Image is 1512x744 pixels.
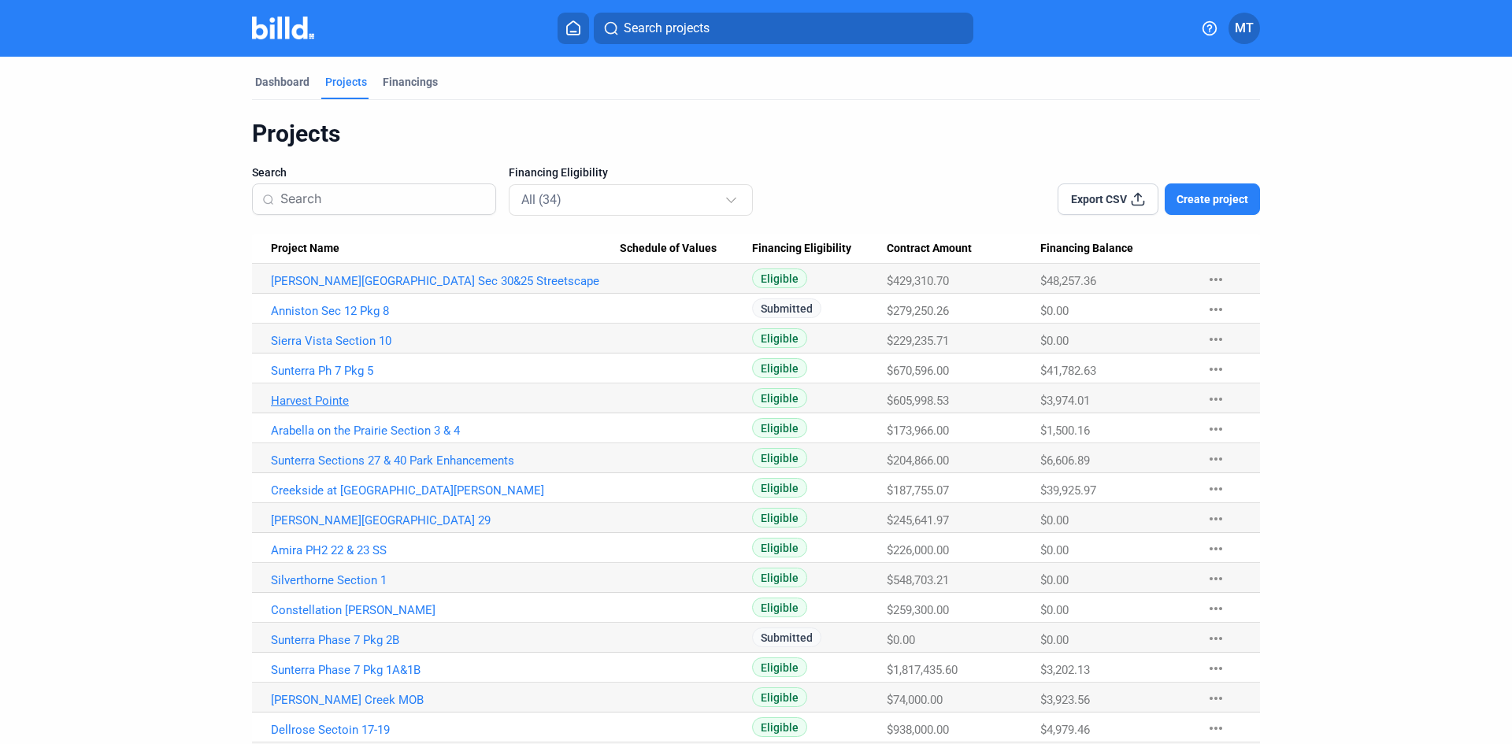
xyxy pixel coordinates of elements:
div: Projects [252,119,1260,149]
div: Projects [325,74,367,90]
a: Constellation [PERSON_NAME] [271,603,620,617]
span: $0.00 [1040,573,1069,587]
span: Search [252,165,287,180]
span: Eligible [752,268,807,288]
mat-icon: more_horiz [1206,599,1225,618]
span: $4,979.46 [1040,723,1090,737]
span: Contract Amount [887,242,972,256]
span: $605,998.53 [887,394,949,408]
input: Search [280,183,486,216]
span: $226,000.00 [887,543,949,557]
span: $48,257.36 [1040,274,1096,288]
span: $41,782.63 [1040,364,1096,378]
span: Eligible [752,657,807,677]
span: Eligible [752,598,807,617]
span: Eligible [752,388,807,408]
mat-select-trigger: All (34) [521,192,561,207]
span: $548,703.21 [887,573,949,587]
span: Financing Eligibility [509,165,608,180]
a: Sunterra Phase 7 Pkg 1A&1B [271,663,620,677]
span: Project Name [271,242,339,256]
a: Dellrose Sectoin 17-19 [271,723,620,737]
mat-icon: more_horiz [1206,479,1225,498]
span: Financing Eligibility [752,242,851,256]
div: Financing Eligibility [752,242,886,256]
mat-icon: more_horiz [1206,569,1225,588]
span: $670,596.00 [887,364,949,378]
span: $204,866.00 [887,453,949,468]
span: Eligible [752,448,807,468]
span: $0.00 [887,633,915,647]
button: Create project [1165,183,1260,215]
span: Eligible [752,687,807,707]
span: $0.00 [1040,304,1069,318]
span: $279,250.26 [887,304,949,318]
span: Eligible [752,328,807,348]
div: Financings [383,74,438,90]
a: Sunterra Sections 27 & 40 Park Enhancements [271,453,620,468]
img: Billd Company Logo [252,17,314,39]
span: $938,000.00 [887,723,949,737]
span: Schedule of Values [620,242,717,256]
mat-icon: more_horiz [1206,719,1225,738]
a: Sierra Vista Section 10 [271,334,620,348]
mat-icon: more_horiz [1206,270,1225,289]
span: Submitted [752,298,821,318]
span: Export CSV [1071,191,1127,207]
span: $0.00 [1040,543,1069,557]
a: Arabella on the Prairie Section 3 & 4 [271,424,620,438]
a: Creekside at [GEOGRAPHIC_DATA][PERSON_NAME] [271,483,620,498]
div: Financing Balance [1040,242,1191,256]
span: $229,235.71 [887,334,949,348]
span: $187,755.07 [887,483,949,498]
span: $3,974.01 [1040,394,1090,408]
a: Amira PH2 22 & 23 SS [271,543,620,557]
span: Eligible [752,717,807,737]
a: Sunterra Ph 7 Pkg 5 [271,364,620,378]
a: [PERSON_NAME] Creek MOB [271,693,620,707]
mat-icon: more_horiz [1206,629,1225,648]
span: $6,606.89 [1040,453,1090,468]
a: [PERSON_NAME][GEOGRAPHIC_DATA] 29 [271,513,620,527]
span: Eligible [752,418,807,438]
a: Harvest Pointe [271,394,620,408]
span: MT [1235,19,1254,38]
mat-icon: more_horiz [1206,539,1225,558]
span: $1,817,435.60 [887,663,958,677]
span: $0.00 [1040,334,1069,348]
button: Search projects [594,13,973,44]
span: Create project [1177,191,1248,207]
a: Sunterra Phase 7 Pkg 2B [271,633,620,647]
span: Search projects [624,19,710,38]
div: Project Name [271,242,620,256]
span: $0.00 [1040,513,1069,527]
span: Eligible [752,538,807,557]
span: $259,300.00 [887,603,949,617]
mat-icon: more_horiz [1206,360,1225,379]
button: Export CSV [1058,183,1158,215]
div: Schedule of Values [620,242,753,256]
span: $429,310.70 [887,274,949,288]
a: Silverthorne Section 1 [271,573,620,587]
span: $0.00 [1040,633,1069,647]
span: Eligible [752,358,807,378]
span: Submitted [752,627,821,647]
span: Financing Balance [1040,242,1133,256]
span: Eligible [752,508,807,527]
span: Eligible [752,568,807,587]
span: $173,966.00 [887,424,949,438]
mat-icon: more_horiz [1206,420,1225,439]
span: $3,202.13 [1040,663,1090,677]
div: Dashboard [255,74,309,90]
span: $74,000.00 [887,693,943,707]
span: $1,500.16 [1040,424,1090,438]
span: $0.00 [1040,603,1069,617]
a: [PERSON_NAME][GEOGRAPHIC_DATA] Sec 30&25 Streetscape [271,274,620,288]
mat-icon: more_horiz [1206,390,1225,409]
div: Contract Amount [887,242,1040,256]
span: $39,925.97 [1040,483,1096,498]
mat-icon: more_horiz [1206,300,1225,319]
button: MT [1228,13,1260,44]
a: Anniston Sec 12 Pkg 8 [271,304,620,318]
mat-icon: more_horiz [1206,689,1225,708]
